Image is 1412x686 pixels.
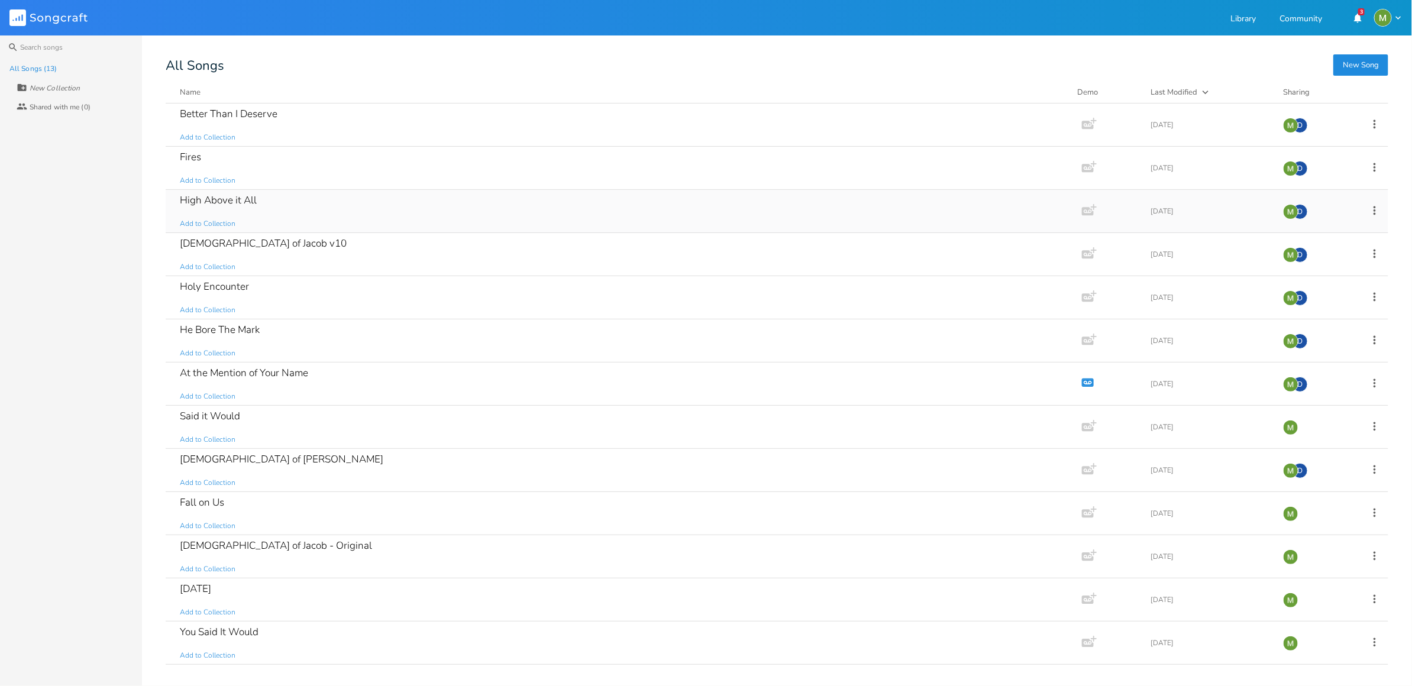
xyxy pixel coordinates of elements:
div: New Collection [30,85,80,92]
div: You Said It Would [180,627,259,637]
span: Add to Collection [180,435,235,445]
span: Add to Collection [180,176,235,186]
div: [DATE] [1151,208,1269,215]
img: Mik Sivak [1283,506,1298,522]
a: Community [1279,15,1322,25]
img: Mik Sivak [1283,290,1298,306]
div: [DATE] [1151,423,1269,431]
span: Add to Collection [180,262,235,272]
span: Add to Collection [180,348,235,358]
span: Add to Collection [180,607,235,617]
div: [DATE] [1151,553,1269,560]
div: [DATE] [1151,596,1269,603]
span: Add to Collection [180,219,235,229]
div: [DEMOGRAPHIC_DATA] of [PERSON_NAME] [180,454,383,464]
div: [DATE] [1151,164,1269,171]
div: David Jones [1293,377,1308,392]
div: Sharing [1283,86,1354,98]
button: Name [180,86,1063,98]
div: 3 [1358,8,1365,15]
div: David Jones [1293,247,1308,263]
button: Last Modified [1151,86,1269,98]
div: All Songs (13) [9,65,57,72]
img: Mik Sivak [1283,118,1298,133]
div: Better Than I Deserve [180,109,277,119]
div: [DEMOGRAPHIC_DATA] of Jacob v10 [180,238,347,248]
div: Last Modified [1151,87,1197,98]
span: Add to Collection [180,391,235,402]
img: Mik Sivak [1283,636,1298,651]
div: Name [180,87,201,98]
img: Mik Sivak [1283,593,1298,608]
img: Mik Sivak [1283,334,1298,349]
div: David Jones [1293,463,1308,478]
span: Add to Collection [180,305,235,315]
span: Add to Collection [180,478,235,488]
img: Mik Sivak [1283,463,1298,478]
div: Fall on Us [180,497,224,507]
img: Mik Sivak [1283,549,1298,565]
a: Library [1230,15,1256,25]
div: [DEMOGRAPHIC_DATA] of Jacob - Original [180,541,372,551]
div: [DATE] [1151,121,1269,128]
span: Add to Collection [180,651,235,661]
div: David Jones [1293,161,1308,176]
div: [DATE] [1151,294,1269,301]
div: [DATE] [1151,337,1269,344]
button: New Song [1333,54,1388,76]
div: [DATE] [1151,510,1269,517]
span: Add to Collection [180,564,235,574]
div: All Songs [166,59,1388,72]
div: Said it Would [180,411,240,421]
div: David Jones [1293,118,1308,133]
img: Mik Sivak [1283,420,1298,435]
img: Mik Sivak [1283,377,1298,392]
span: Add to Collection [180,132,235,143]
div: He Bore The Mark [180,325,260,335]
div: Holy Encounter [180,281,249,292]
button: 3 [1346,7,1369,28]
div: David Jones [1293,204,1308,219]
div: High Above it All [180,195,257,205]
img: Mik Sivak [1283,204,1298,219]
div: [DATE] [1151,380,1269,387]
span: Add to Collection [180,521,235,531]
div: [DATE] [1151,467,1269,474]
div: Fires [180,152,201,162]
img: Mik Sivak [1374,9,1392,27]
div: Demo [1077,86,1136,98]
div: [DATE] [1151,251,1269,258]
img: Mik Sivak [1283,247,1298,263]
div: Shared with me (0) [30,103,91,111]
div: David Jones [1293,290,1308,306]
div: [DATE] [1151,639,1269,646]
div: David Jones [1293,334,1308,349]
div: [DATE] [180,584,211,594]
div: At the Mention of Your Name [180,368,308,378]
img: Mik Sivak [1283,161,1298,176]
